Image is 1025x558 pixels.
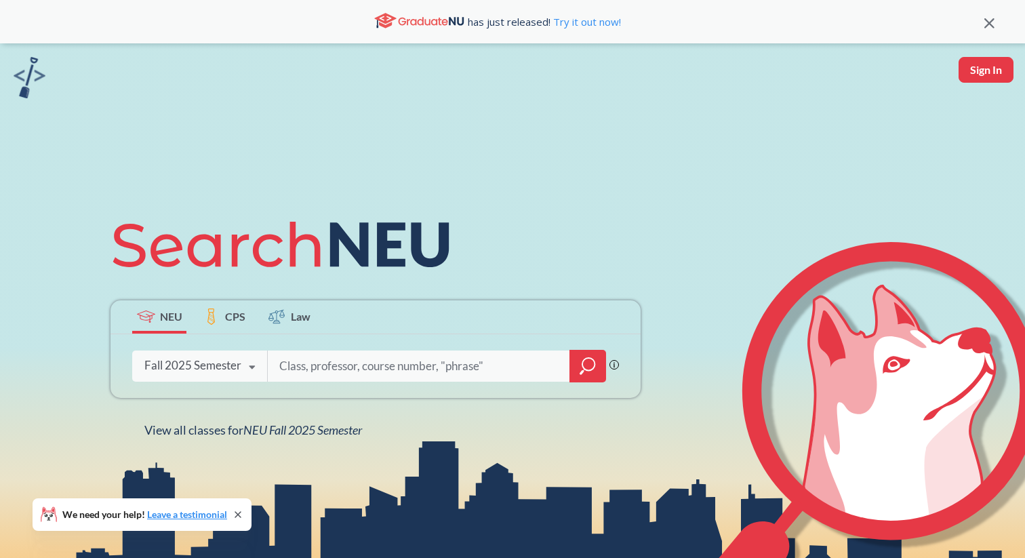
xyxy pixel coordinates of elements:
span: NEU [160,308,182,324]
span: View all classes for [144,422,362,437]
a: Try it out now! [550,15,621,28]
span: NEU Fall 2025 Semester [243,422,362,437]
span: CPS [225,308,245,324]
div: magnifying glass [569,350,606,382]
a: Leave a testimonial [147,509,227,520]
input: Class, professor, course number, "phrase" [278,352,560,380]
img: sandbox logo [14,57,45,98]
div: Fall 2025 Semester [144,358,241,373]
span: We need your help! [62,510,227,519]
span: has just released! [468,14,621,29]
svg: magnifying glass [580,357,596,376]
a: sandbox logo [14,57,45,102]
span: Law [291,308,310,324]
button: Sign In [959,57,1013,83]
